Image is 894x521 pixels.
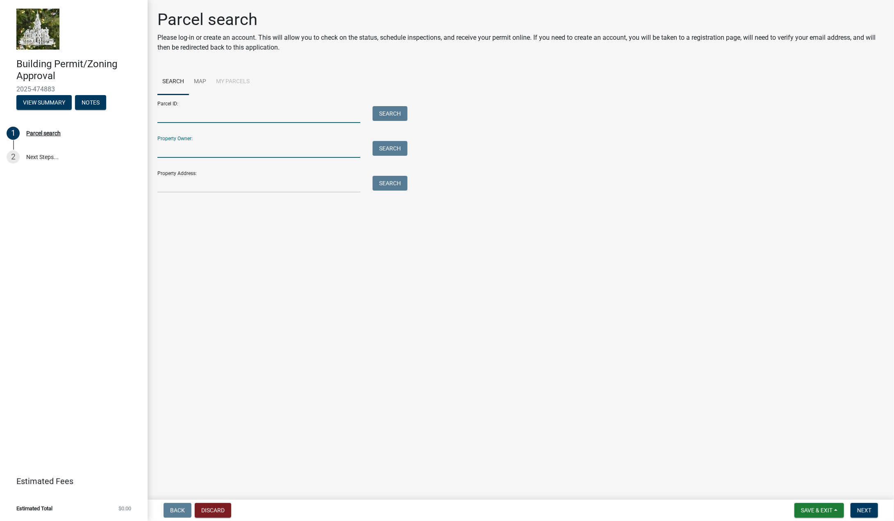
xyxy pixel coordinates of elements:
p: Please log-in or create an account. This will allow you to check on the status, schedule inspecti... [157,33,884,52]
a: Estimated Fees [7,473,134,489]
button: Notes [75,95,106,110]
h1: Parcel search [157,10,884,30]
span: Estimated Total [16,506,52,511]
span: Back [170,507,185,514]
span: 2025-474883 [16,85,131,93]
button: Save & Exit [794,503,844,518]
button: Search [373,141,407,156]
span: Next [857,507,871,514]
div: 1 [7,127,20,140]
button: View Summary [16,95,72,110]
button: Search [373,106,407,121]
wm-modal-confirm: Notes [75,100,106,106]
button: Discard [195,503,231,518]
button: Back [164,503,191,518]
button: Search [373,176,407,191]
span: Save & Exit [801,507,833,514]
img: Marshall County, Iowa [16,9,59,50]
span: $0.00 [118,506,131,511]
a: Search [157,69,189,95]
a: Map [189,69,211,95]
wm-modal-confirm: Summary [16,100,72,106]
div: 2 [7,150,20,164]
div: Parcel search [26,130,61,136]
button: Next [851,503,878,518]
h4: Building Permit/Zoning Approval [16,58,141,82]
